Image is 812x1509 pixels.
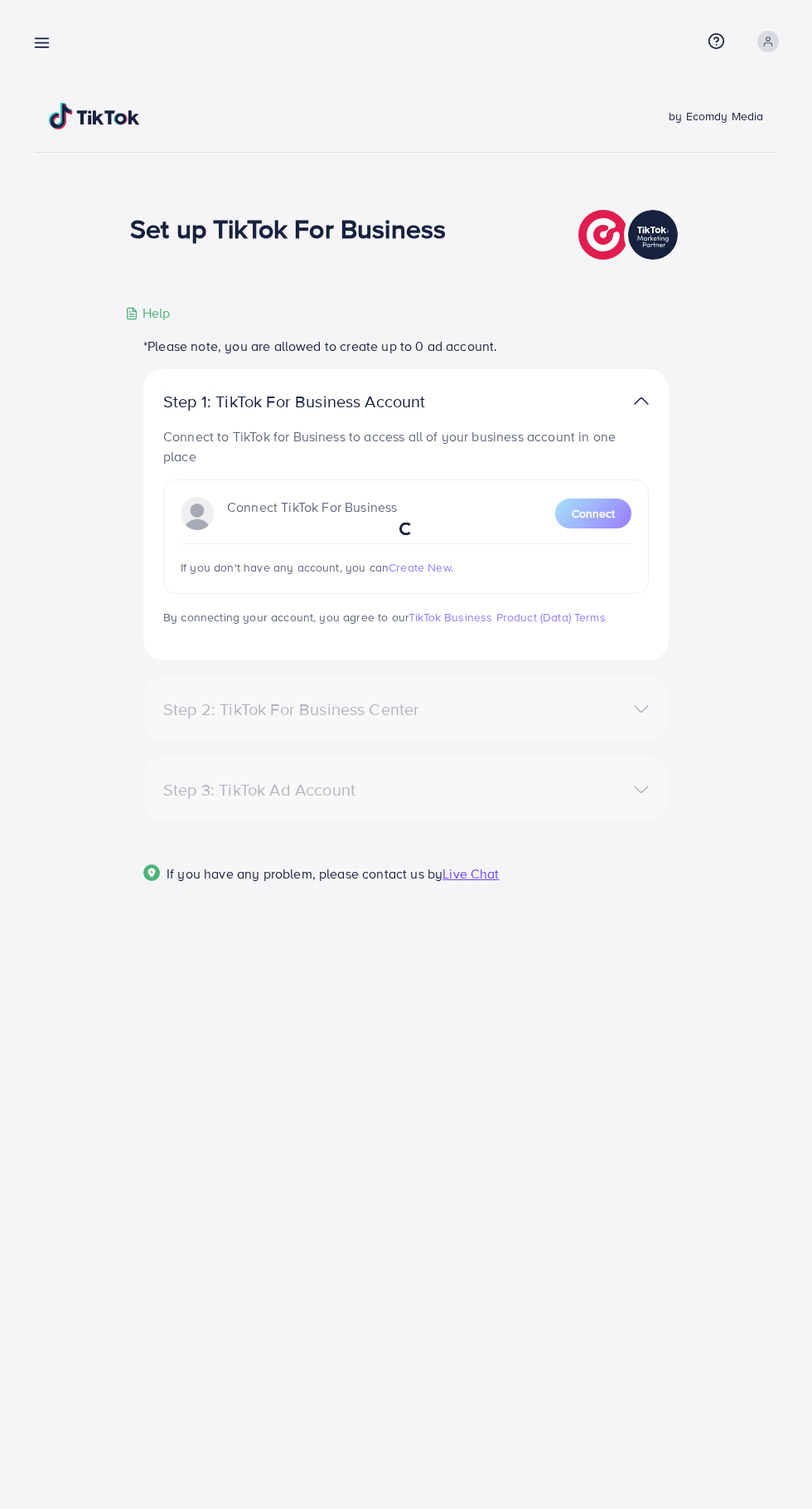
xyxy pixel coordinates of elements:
[163,392,478,411] p: Step 1: TikTok For Business Account
[578,206,682,264] img: TikTok partner
[143,336,669,356] p: *Please note, you are allowed to create up to 0 ad account.
[143,864,160,881] img: Popup guide
[125,304,171,323] div: Help
[49,103,140,129] img: TikTok
[130,212,446,244] h1: Set up TikTok For Business
[442,864,499,883] span: Live Chat
[167,864,442,883] span: If you have any problem, please contact us by
[634,389,649,413] img: TikTok partner
[669,108,763,124] span: by Ecomdy Media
